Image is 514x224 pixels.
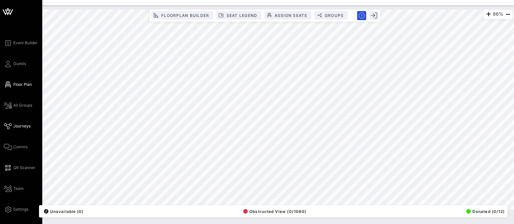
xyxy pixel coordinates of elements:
[4,60,26,68] a: Guests
[42,207,83,216] button: /Unavailable (0)
[13,61,26,67] span: Guests
[464,207,505,216] button: Donated (0/12)
[13,165,35,171] span: QR Scanner
[13,206,28,212] span: Settings
[13,102,32,108] span: All Groups
[324,13,344,18] span: Groups
[466,209,505,214] span: Donated (0/12)
[44,209,48,214] div: /
[151,11,213,20] button: Floorplan Builder
[13,186,24,191] span: Team
[4,81,32,88] a: Floor Plan
[4,101,32,109] a: All Groups
[4,39,38,47] a: Event Builder
[13,144,28,150] span: Comms
[4,164,35,172] a: QR Scanner
[44,209,83,214] span: Unavailable (0)
[4,205,28,213] a: Settings
[241,207,306,216] button: Obstructed View (0/1060)
[274,13,307,18] span: Assign Seats
[226,13,257,18] span: Seat Legend
[13,40,38,46] span: Event Builder
[4,185,24,192] a: Team
[4,143,28,151] a: Comms
[161,13,209,18] span: Floorplan Builder
[264,11,311,20] button: Assign Seats
[216,11,261,20] button: Seat Legend
[483,9,513,19] div: 86%
[13,123,31,129] span: Journeys
[243,209,306,214] span: Obstructed View (0/1060)
[314,11,348,20] button: Groups
[13,82,32,87] span: Floor Plan
[4,122,31,130] a: Journeys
